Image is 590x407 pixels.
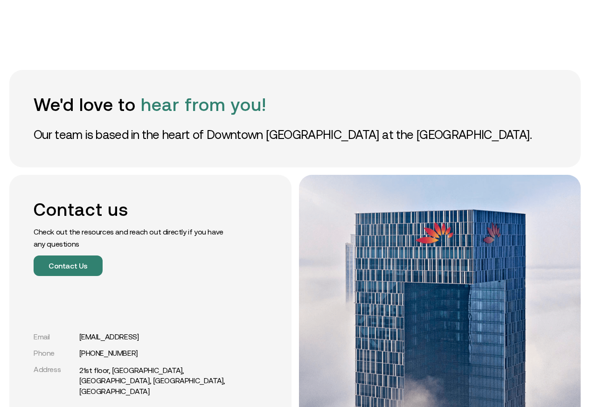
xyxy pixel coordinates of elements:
div: Address [34,365,76,374]
a: [EMAIL_ADDRESS] [79,332,139,341]
div: Email [34,332,76,341]
button: Contact Us [34,255,103,276]
h2: Contact us [34,199,236,220]
a: [PHONE_NUMBER] [79,349,138,358]
p: Our team is based in the heart of Downtown [GEOGRAPHIC_DATA] at the [GEOGRAPHIC_DATA]. [34,126,556,143]
h1: We'd love to [34,94,556,115]
span: hear from you! [141,95,266,115]
p: Check out the resources and reach out directly if you have any questions [34,226,236,250]
a: 21st floor, [GEOGRAPHIC_DATA], [GEOGRAPHIC_DATA], [GEOGRAPHIC_DATA], [GEOGRAPHIC_DATA] [79,365,236,396]
div: Phone [34,349,76,358]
